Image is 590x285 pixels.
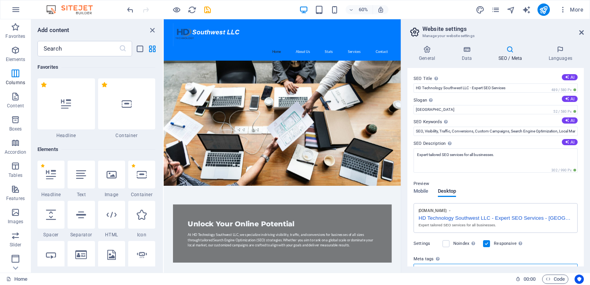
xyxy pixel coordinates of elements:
[550,87,578,93] span: 489 / 580 Px
[98,201,125,238] div: HTML
[450,46,487,62] h4: Data
[507,5,515,14] i: Navigator
[131,164,136,168] span: Remove from favorites
[172,5,181,14] button: Click here to leave preview mode and continue editing
[562,117,578,124] button: SEO Keywords
[542,275,568,284] button: Code
[414,74,578,83] label: SEO Title
[126,5,135,14] i: Undo: Delete HTML (Ctrl+Z)
[414,117,578,127] label: SEO Keywords
[529,276,530,282] span: :
[98,232,125,238] span: HTML
[414,188,456,203] div: Preview
[37,161,64,198] div: Headline
[41,164,45,168] span: Remove from favorites
[101,81,108,88] span: Remove from favorites
[414,139,578,148] label: SEO Description
[37,25,70,35] h6: Add content
[494,239,524,248] label: Responsive
[414,96,578,105] label: Slogan
[8,172,22,178] p: Tables
[128,232,155,238] span: Icon
[188,5,197,14] i: Reload page
[414,254,578,264] label: Meta tags
[37,41,119,56] input: Search
[98,161,125,198] div: Image
[68,232,95,238] span: Separator
[37,192,64,198] span: Headline
[98,132,156,139] span: Container
[37,132,95,139] span: Headline
[487,46,537,62] h4: SEO / Meta
[522,5,531,14] i: AI Writer
[98,192,125,198] span: Image
[128,161,155,198] div: Container
[562,96,578,102] button: Slogan
[125,5,135,14] button: undo
[438,187,456,197] span: Desktop
[37,78,95,139] div: Headline
[203,5,212,14] button: save
[147,44,157,53] button: grid-view
[515,275,536,284] h6: Session time
[537,3,550,16] button: publish
[187,5,197,14] button: reload
[41,81,47,88] span: Remove from favorites
[562,74,578,80] button: SEO Title
[414,105,578,114] input: Slogan...
[546,275,565,284] span: Code
[550,168,578,173] span: 302 / 990 Px
[135,44,144,53] button: list-view
[5,33,25,39] p: Favorites
[524,275,536,284] span: 00 00
[414,187,429,197] span: Mobile
[37,201,64,238] div: Spacer
[419,213,573,221] div: HD Technology Southwest LLC - Expert SEO Services - [GEOGRAPHIC_DATA]
[559,6,583,14] span: More
[147,25,157,35] button: close panel
[414,179,429,188] p: Preview
[476,5,485,14] i: Design (Ctrl+Alt+Y)
[491,5,500,14] button: pages
[8,219,24,225] p: Images
[453,239,478,248] label: Noindex
[419,222,573,228] div: Expert tailored SEO services for all businesses.
[10,242,22,248] p: Slider
[562,139,578,145] button: SEO Description
[552,109,578,114] span: 52 / 580 Px
[68,201,95,238] div: Separator
[128,192,155,198] span: Container
[346,5,373,14] button: 60%
[357,5,370,14] h6: 60%
[575,275,584,284] button: Usercentrics
[6,195,25,202] p: Features
[422,25,584,32] h2: Website settings
[5,149,26,155] p: Accordion
[422,32,568,39] h3: Manage your website settings
[37,63,155,72] h6: Favorites
[476,5,485,14] button: design
[407,46,450,62] h4: General
[98,78,156,139] div: Container
[377,6,384,13] i: On resize automatically adjust zoom level to fit chosen device.
[556,3,587,16] button: More
[491,5,500,14] i: Pages (Ctrl+Alt+S)
[419,209,446,213] span: [DOMAIN_NAME]
[44,5,102,14] img: Editor Logo
[537,46,584,62] h4: Languages
[37,145,155,154] h6: Elements
[128,201,155,238] div: Icon
[6,275,27,284] a: Click to cancel selection. Double-click to open Pages
[507,5,516,14] button: navigator
[68,161,95,198] div: Text
[6,80,25,86] p: Columns
[7,103,24,109] p: Content
[9,126,22,132] p: Boxes
[37,232,64,238] span: Spacer
[522,5,531,14] button: text_generator
[68,192,95,198] span: Text
[414,239,439,248] label: Settings
[6,56,25,63] p: Elements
